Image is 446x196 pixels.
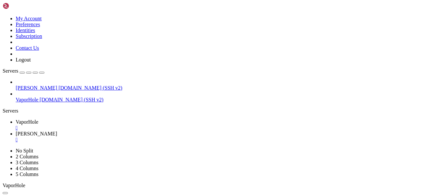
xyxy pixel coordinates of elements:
[3,15,360,21] x-row: - Atualize automaticamente sua lista twtxt com novos membros.
[16,33,42,39] a: Subscription
[3,77,360,83] x-row: Usage: twtxt timeline [OPTIONS]
[3,15,6,21] span: │
[3,52,360,59] x-row: Usage: twtxt timeline [OPTIONS]
[8,15,108,21] span: twtxt_[DOMAIN_NAME] (s4rag0ldmann)
[16,85,443,91] a: [PERSON_NAME] [DOMAIN_NAME] (SSH v2)
[16,131,57,136] span: [PERSON_NAME]
[16,160,39,165] a: 3 Columns
[3,108,360,115] x-row: Try 'twtxt timeline --help' for help.
[3,21,238,27] span: ╰──────────────────────────────────────────────────────────────────────────────╯
[16,79,443,91] li: [PERSON_NAME] [DOMAIN_NAME] (SSH v2)
[117,9,120,15] span: │
[16,137,443,143] a: 
[16,85,57,91] span: [PERSON_NAME]
[3,146,50,151] span: userpi@vaporhole
[3,68,18,74] span: Servers
[16,97,38,102] span: VaporHole
[16,119,443,131] a: VaporHole
[16,97,443,103] a: VaporHole [DOMAIN_NAME] (SSH v2)
[3,71,360,77] x-row: Error: Invalid value for '--twtfile' / '-f': Path '/home/userpi/public_html/twtxt.txt' does not e...
[3,127,47,133] span: Últimos tweets:
[16,166,39,171] a: 4 Columns
[16,131,443,143] a: Ali
[16,119,38,125] span: VaporHole
[3,59,360,65] x-row: Try 'twtxt timeline --help' for help.
[16,22,40,27] a: Preferences
[3,9,360,15] x-row: - Jogo da cobrinha.
[3,34,360,40] x-row: Boa noite, userpi! Tem 0 e-mail(s) por ler. Uso de disco: 0.47 MB 0%
[241,3,244,9] span: │
[3,9,6,15] span: │
[3,121,360,127] x-row: Error: Invalid value for '--twtfile' / '-f': Path '/home/userpi/public_html/twtxt.txt' does not e...
[3,3,6,9] span: │
[16,148,33,153] a: No Split
[3,96,360,102] x-row: Error: Invalid value for '--twtfile' / '-f': Path '/home/userpi/public_html/twtxt.txt' does not e...
[3,102,360,108] x-row: Usage: twtxt timeline [OPTIONS]
[3,68,44,74] a: Servers
[202,34,244,40] span: ▬▬▬▬▬▬▬▬▬▬▬▬▬▬
[8,3,58,9] span: mural (slackjeff)
[288,15,291,21] span: │
[3,3,360,9] x-row: - Rabisque alguma coisa no [PERSON_NAME] digital do Vaporhole.
[16,45,39,51] a: Contact Us
[16,171,39,177] a: 5 Columns
[58,85,122,91] span: [DOMAIN_NAME] (SSH v2)
[3,3,40,9] img: Shellngn
[62,146,65,152] div: (20, 23)
[16,91,443,103] li: VaporHole [DOMAIN_NAME] (SSH v2)
[16,57,31,62] a: Logout
[3,83,360,90] x-row: Try 'twtxt timeline --help' for help.
[40,97,104,102] span: [DOMAIN_NAME] (SSH v2)
[3,146,360,152] x-row: : $
[16,125,443,131] a: 
[16,154,39,159] a: 2 Columns
[3,183,25,188] span: VaporHole
[8,9,61,15] span: snake.py (orahcio)
[3,46,360,52] x-row: Forum Iris: 124 topics, 121 unread.
[53,146,56,151] span: ~
[16,27,35,33] a: Identities
[3,108,443,114] div: Servers
[16,16,42,21] a: My Account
